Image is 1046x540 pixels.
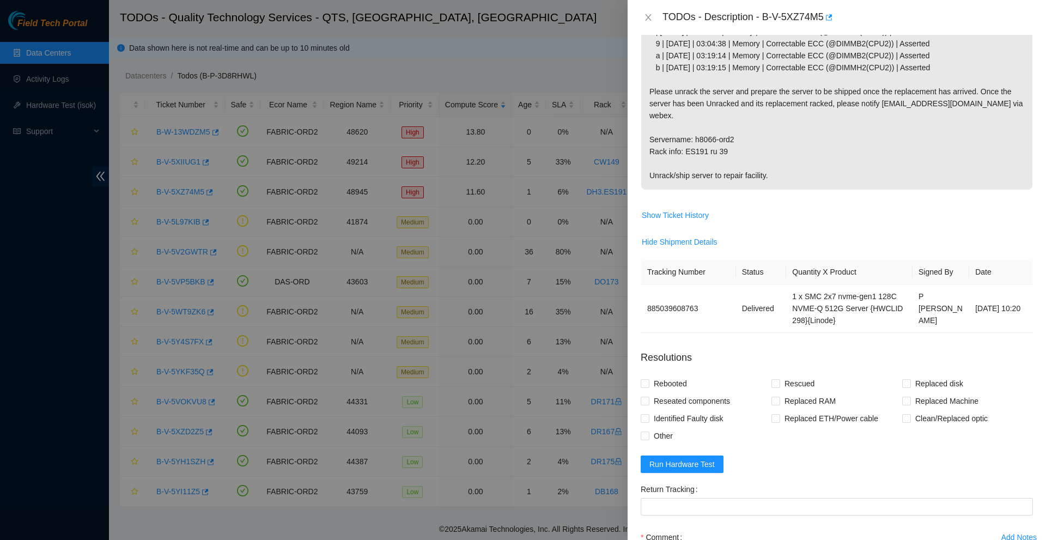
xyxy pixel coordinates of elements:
[641,284,736,333] td: 885039608763
[641,456,723,473] button: Run Hardware Test
[641,481,702,498] label: Return Tracking
[911,392,983,410] span: Replaced Machine
[649,458,715,470] span: Run Hardware Test
[641,260,736,284] th: Tracking Number
[913,284,969,333] td: P [PERSON_NAME]
[736,284,787,333] td: Delivered
[649,392,734,410] span: Reseated components
[969,284,1032,333] td: [DATE] 10:20
[642,209,709,221] span: Show Ticket History
[642,236,717,248] span: Hide Shipment Details
[649,427,677,445] span: Other
[649,375,691,392] span: Rebooted
[649,410,728,427] span: Identified Faulty disk
[780,375,819,392] span: Rescued
[662,9,1033,26] div: TODOs - Description - B-V-5XZ74M5
[641,13,656,23] button: Close
[641,207,709,224] button: Show Ticket History
[969,260,1032,284] th: Date
[911,410,992,427] span: Clean/Replaced optic
[786,260,913,284] th: Quantity X Product
[780,410,883,427] span: Replaced ETH/Power cable
[641,342,1033,365] p: Resolutions
[641,498,1033,515] input: Return Tracking
[736,260,787,284] th: Status
[644,13,653,22] span: close
[780,392,840,410] span: Replaced RAM
[911,375,968,392] span: Replaced disk
[786,284,913,333] td: 1 x SMC 2x7 nvme-gen1 128C NVME-Q 512G Server {HWCLID 298}{Linode}
[913,260,969,284] th: Signed By
[641,233,718,251] button: Hide Shipment Details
